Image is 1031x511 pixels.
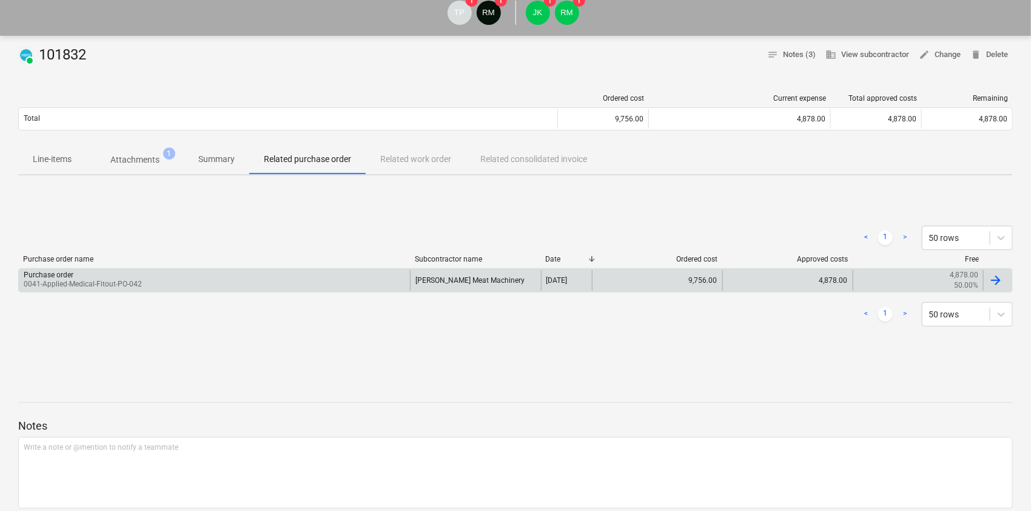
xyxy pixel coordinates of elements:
[33,153,72,166] p: Line-items
[477,1,501,25] div: Rowan MacDonald
[767,48,816,62] span: Notes (3)
[24,271,73,279] div: Purchase order
[415,255,536,263] div: Subcontractor name
[859,307,873,322] a: Previous page
[825,49,836,60] span: business
[859,231,873,245] a: Previous page
[966,46,1013,64] button: Delete
[482,8,495,17] span: RM
[970,48,1008,62] span: Delete
[836,115,916,123] div: 4,878.00
[24,113,40,124] p: Total
[546,276,568,285] div: [DATE]
[110,154,160,166] p: Attachments
[858,255,979,263] div: Free
[654,115,825,123] div: 4,878.00
[722,270,853,291] div: 4,878.00
[762,46,821,64] button: Notes (3)
[560,8,573,17] span: RM
[954,280,978,291] p: 50.00%
[927,94,1008,103] div: Remaining
[24,279,142,289] p: 0041-Applied-Medical-Fitout-PO-042
[825,48,909,62] span: View subcontractor
[878,307,893,322] a: Page 1 is your current page
[914,46,966,64] button: Change
[654,94,826,103] div: Current expense
[454,8,465,17] span: TP
[727,255,848,263] div: Approved costs
[767,49,778,60] span: notes
[597,255,717,263] div: Ordered cost
[950,270,978,280] p: 4,878.00
[18,46,91,65] div: 101832
[898,307,912,322] a: Next page
[927,115,1007,123] div: 4,878.00
[878,231,893,245] a: Page 1 is your current page
[898,231,912,245] a: Next page
[526,1,550,25] div: John Keane
[919,49,930,60] span: edit
[563,115,643,123] div: 9,756.00
[410,270,540,291] div: [PERSON_NAME] Meat Machinery
[23,255,405,263] div: Purchase order name
[821,46,914,64] button: View subcontractor
[448,1,472,25] div: Tejas Pawar
[18,419,1013,433] p: Notes
[20,49,32,61] img: xero.svg
[163,147,175,160] span: 1
[264,153,351,166] p: Related purchase order
[533,8,543,17] span: JK
[970,49,981,60] span: delete
[919,48,961,62] span: Change
[546,255,587,263] div: Date
[18,46,34,65] div: Invoice has been synced with Xero and its status is currently PAID
[592,270,722,291] div: 9,756.00
[836,94,917,103] div: Total approved costs
[555,1,579,25] div: Rowan MacDonald
[198,153,235,166] p: Summary
[563,94,644,103] div: Ordered cost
